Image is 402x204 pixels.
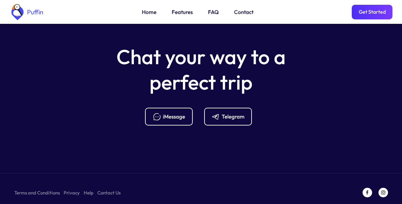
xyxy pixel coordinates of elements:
a: FAQ [208,8,219,16]
div: iMessage [163,113,185,120]
a: Home [142,8,156,16]
a: Terms and Conditions [14,189,60,197]
a: Features [172,8,193,16]
a: Get Started [352,5,392,19]
h5: Chat your way to a perfect trip [106,44,296,95]
div: Telegram [222,113,245,120]
a: Contact Us [97,189,121,197]
a: iMessage [145,108,198,126]
a: Contact [234,8,253,16]
a: Telegram [204,108,257,126]
a: Privacy [64,189,80,197]
div: Puffin [25,9,43,15]
a: Help [84,189,94,197]
a: home [10,4,43,20]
